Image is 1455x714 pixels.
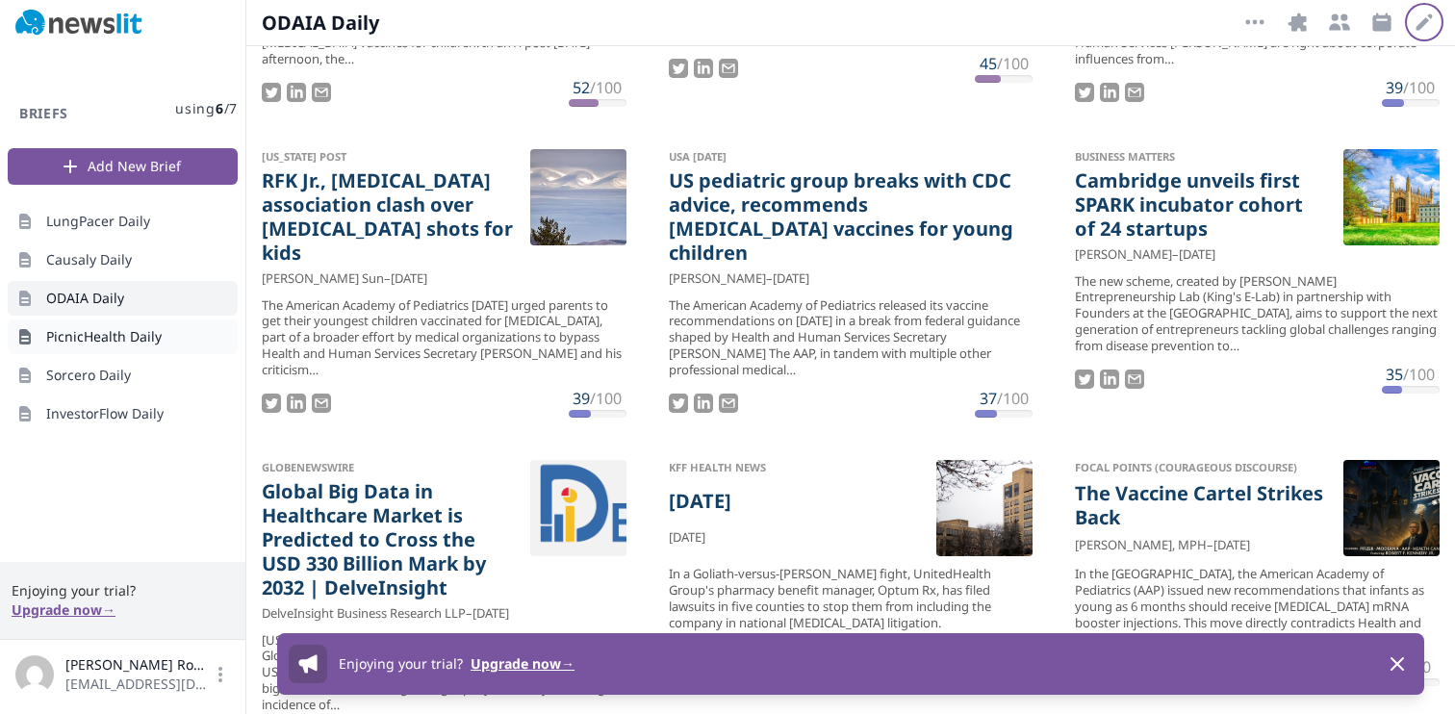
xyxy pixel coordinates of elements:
div: In a Goliath-versus-[PERSON_NAME] fight, UnitedHealth Group's pharmacy benefit manager, Optum Rx,... [669,566,1034,647]
img: Tweet [262,394,281,413]
span: [EMAIL_ADDRESS][DOMAIN_NAME] [65,675,211,694]
time: [DATE] [1213,536,1250,556]
span: 45 [980,53,997,74]
span: 37 [980,388,997,409]
span: [PERSON_NAME], MPH – [1075,536,1213,556]
img: LinkedIn Share [1100,83,1119,102]
time: [DATE] [669,528,705,556]
span: /100 [590,388,622,409]
span: InvestorFlow Daily [46,404,164,423]
span: 6 [216,99,224,117]
img: Email story [1125,83,1144,102]
span: Enjoying your trial? [339,654,463,673]
img: LinkedIn Share [694,59,713,78]
button: Add New Brief [8,148,238,185]
span: LungPacer Daily [46,212,150,231]
img: Tweet [1075,370,1094,389]
span: 39 [573,388,590,409]
span: 39 [1386,77,1403,98]
img: LinkedIn Share [694,394,713,413]
button: [PERSON_NAME] Roubos[EMAIL_ADDRESS][DOMAIN_NAME] [15,655,230,694]
span: [PERSON_NAME] – [669,269,773,288]
a: US pediatric group breaks with CDC advice, recommends [MEDICAL_DATA] vaccines for young children [669,168,1018,265]
a: Cambridge unveils first SPARK incubator cohort of 24 startups [1075,168,1328,241]
span: PicnicHealth Daily [46,327,162,346]
time: [DATE] [773,269,809,288]
a: [DATE] [669,489,731,523]
div: [US_STATE], [GEOGRAPHIC_DATA], [DATE] (GLOBE NEWSWIRE) -- Global Big Data in Healthcare Market is... [262,632,626,713]
img: Tweet [1075,83,1094,102]
span: /100 [590,77,622,98]
span: using / 7 [175,99,238,118]
a: Causaly Daily [8,242,238,277]
span: /100 [997,53,1029,74]
img: LinkedIn Share [287,394,306,413]
span: ODAIA Daily [46,289,124,308]
span: [PERSON_NAME] Sun – [262,269,391,288]
img: LinkedIn Share [1100,370,1119,389]
span: /100 [1403,77,1435,98]
a: RFK Jr., [MEDICAL_DATA] association clash over [MEDICAL_DATA] shots for kids [262,168,515,265]
span: Sorcero Daily [46,366,131,385]
div: Business Matters [1075,149,1328,165]
a: InvestorFlow Daily [8,396,238,431]
a: The Vaccine Cartel Strikes Back [1075,481,1328,531]
img: Tweet [669,394,688,413]
img: Tweet [669,59,688,78]
time: [DATE] [472,604,509,623]
img: Email story [719,59,738,78]
button: Upgrade now [12,600,115,620]
div: [US_STATE] Post [262,149,515,165]
div: The new scheme, created by [PERSON_NAME] Entrepreneurship Lab (King's E-Lab) in partnership with ... [1075,273,1440,354]
span: 35 [1386,364,1403,385]
span: [PERSON_NAME] Roubos [65,655,211,675]
time: [DATE] [1179,245,1215,264]
div: FOCAL POINTS (Courageous Discourse) [1075,460,1328,477]
span: → [102,600,115,619]
img: Email story [1125,370,1144,389]
button: Upgrade now [471,654,574,674]
div: USA [DATE] [669,149,1018,165]
span: Enjoying your trial? [12,581,234,600]
div: GlobeNewswire [262,460,515,475]
time: [DATE] [391,269,427,288]
span: Causaly Daily [46,250,132,269]
span: 52 [573,77,590,98]
span: [PERSON_NAME] – [1075,245,1179,264]
span: /100 [997,388,1029,409]
a: Global Big Data in Healthcare Market is Predicted to Cross the USD 330 Billion Mark by 2032 | Del... [262,479,515,599]
span: → [561,654,574,673]
span: ODAIA Daily [262,10,381,37]
img: LinkedIn Share [287,83,306,102]
img: Newslit [15,10,142,37]
div: In the [GEOGRAPHIC_DATA], the American Academy of Pediatrics (AAP) issued new recommendations tha... [1075,566,1440,647]
span: DelveInsight Business Research LLP – [262,604,472,623]
div: KFF Health News [669,460,922,485]
img: Tweet [262,83,281,102]
img: Email story [719,394,738,413]
div: The American Academy of Pediatrics released its vaccine recommendations on [DATE] in a break from... [669,297,1034,378]
a: LungPacer Daily [8,204,238,239]
a: Sorcero Daily [8,358,238,393]
img: Email story [312,83,331,102]
img: Email story [312,394,331,413]
h3: Briefs [8,104,80,123]
a: ODAIA Daily [8,281,238,316]
div: The American Academy of Pediatrics [DATE] urged parents to get their youngest children vaccinated... [262,297,626,378]
span: /100 [1403,364,1435,385]
a: PicnicHealth Daily [8,319,238,354]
